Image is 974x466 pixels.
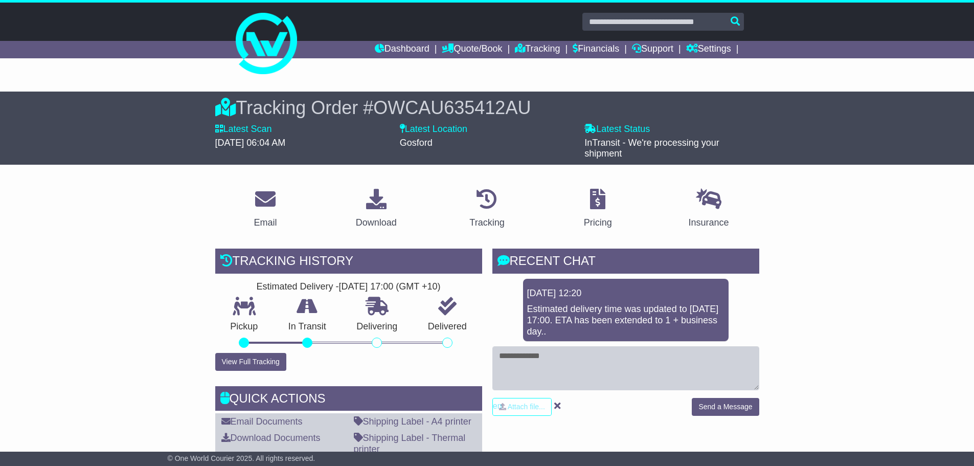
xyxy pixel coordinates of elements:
[254,216,277,230] div: Email
[527,288,724,299] div: [DATE] 12:20
[375,41,429,58] a: Dashboard
[400,138,433,148] span: Gosford
[373,97,531,118] span: OWCAU635412AU
[273,321,342,332] p: In Transit
[215,124,272,135] label: Latest Scan
[492,249,759,276] div: RECENT CHAT
[339,281,441,293] div: [DATE] 17:00 (GMT +10)
[584,138,719,159] span: InTransit - We're processing your shipment
[215,353,286,371] button: View Full Tracking
[215,138,286,148] span: [DATE] 06:04 AM
[413,321,482,332] p: Delivered
[632,41,673,58] a: Support
[342,321,413,332] p: Delivering
[442,41,502,58] a: Quote/Book
[577,185,619,233] a: Pricing
[168,454,315,462] span: © One World Courier 2025. All rights reserved.
[686,41,731,58] a: Settings
[573,41,619,58] a: Financials
[215,321,274,332] p: Pickup
[584,216,612,230] div: Pricing
[215,386,482,414] div: Quick Actions
[584,124,650,135] label: Latest Status
[682,185,736,233] a: Insurance
[515,41,560,58] a: Tracking
[221,416,303,427] a: Email Documents
[400,124,467,135] label: Latest Location
[463,185,511,233] a: Tracking
[689,216,729,230] div: Insurance
[215,97,759,119] div: Tracking Order #
[221,433,321,443] a: Download Documents
[247,185,283,233] a: Email
[354,433,466,454] a: Shipping Label - Thermal printer
[692,398,759,416] button: Send a Message
[356,216,397,230] div: Download
[215,281,482,293] div: Estimated Delivery -
[469,216,504,230] div: Tracking
[215,249,482,276] div: Tracking history
[349,185,403,233] a: Download
[527,304,724,337] div: Estimated delivery time was updated to [DATE] 17:00. ETA has been extended to 1 + business day..
[354,416,471,427] a: Shipping Label - A4 printer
